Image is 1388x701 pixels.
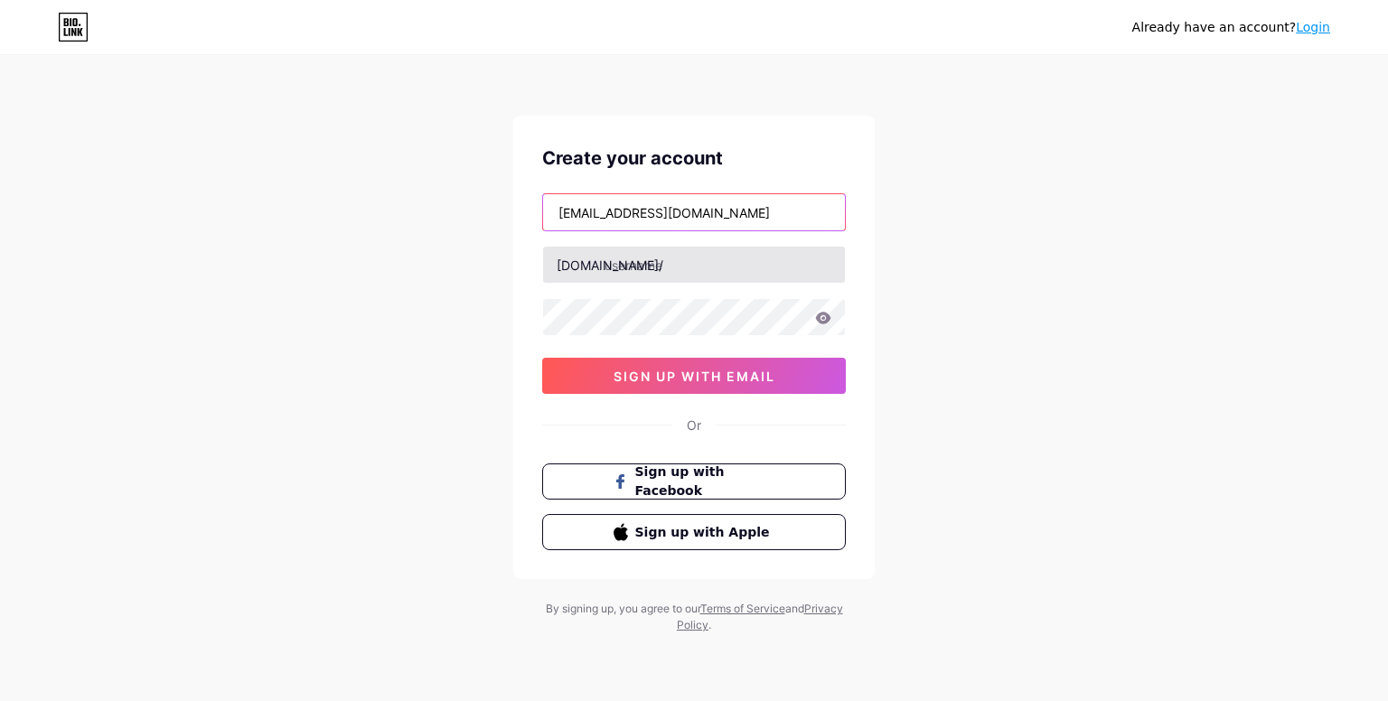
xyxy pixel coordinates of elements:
[543,247,845,283] input: username
[543,194,845,230] input: Email
[542,145,846,172] div: Create your account
[542,514,846,550] button: Sign up with Apple
[557,256,663,275] div: [DOMAIN_NAME]/
[540,601,848,633] div: By signing up, you agree to our and .
[700,602,785,615] a: Terms of Service
[614,369,775,384] span: sign up with email
[635,463,775,500] span: Sign up with Facebook
[542,463,846,500] button: Sign up with Facebook
[542,358,846,394] button: sign up with email
[687,416,701,435] div: Or
[1132,18,1330,37] div: Already have an account?
[635,523,775,542] span: Sign up with Apple
[1296,20,1330,34] a: Login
